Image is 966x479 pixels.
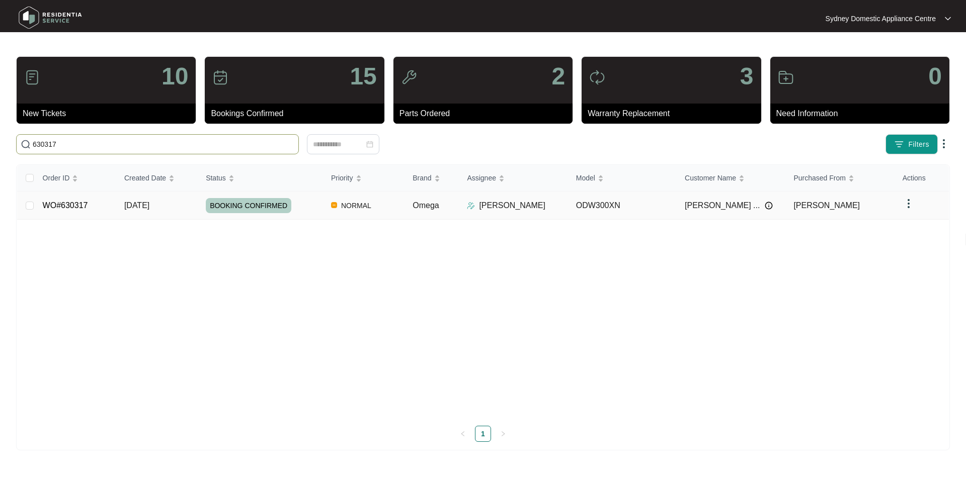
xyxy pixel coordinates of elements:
p: Bookings Confirmed [211,108,384,120]
img: Assigner Icon [467,202,475,210]
img: icon [589,69,605,85]
img: residentia service logo [15,3,86,33]
span: Priority [331,172,353,183]
span: Filters [908,139,929,150]
span: Purchased From [793,172,845,183]
p: 10 [162,64,188,88]
span: Assignee [467,172,496,183]
th: Model [568,165,677,191]
img: search-icon [21,139,31,149]
img: dropdown arrow [903,198,915,210]
th: Actions [895,165,949,191]
img: filter icon [894,139,904,149]
p: Sydney Domestic Appliance Centre [826,14,936,24]
span: NORMAL [337,200,375,212]
p: 3 [740,64,754,88]
p: New Tickets [23,108,196,120]
p: 2 [551,64,565,88]
th: Customer Name [677,165,785,191]
img: icon [212,69,228,85]
span: right [500,431,506,437]
th: Order ID [35,165,116,191]
span: Brand [413,172,431,183]
img: Info icon [765,202,773,210]
span: Omega [413,201,439,210]
span: [DATE] [124,201,149,210]
a: 1 [475,426,491,441]
span: [PERSON_NAME] [793,201,860,210]
th: Priority [323,165,405,191]
span: Model [576,172,595,183]
th: Purchased From [785,165,894,191]
button: right [495,426,511,442]
p: Warranty Replacement [588,108,761,120]
p: Parts Ordered [399,108,573,120]
img: dropdown arrow [945,16,951,21]
button: filter iconFilters [886,134,938,154]
th: Assignee [459,165,568,191]
th: Status [198,165,323,191]
p: Need Information [776,108,949,120]
li: 1 [475,426,491,442]
a: WO#630317 [43,201,88,210]
span: BOOKING CONFIRMED [206,198,291,213]
button: left [455,426,471,442]
span: left [460,431,466,437]
span: Customer Name [685,172,736,183]
p: [PERSON_NAME] [479,200,545,212]
img: dropdown arrow [938,138,950,150]
span: [PERSON_NAME] ... [685,200,760,212]
span: Created Date [124,172,166,183]
th: Brand [405,165,459,191]
li: Previous Page [455,426,471,442]
th: Created Date [116,165,198,191]
p: 0 [928,64,942,88]
td: ODW300XN [568,191,677,220]
img: icon [778,69,794,85]
span: Status [206,172,226,183]
span: Order ID [43,172,70,183]
img: icon [24,69,40,85]
img: Vercel Logo [331,202,337,208]
li: Next Page [495,426,511,442]
input: Search by Order Id, Assignee Name, Customer Name, Brand and Model [33,139,294,150]
img: icon [401,69,417,85]
p: 15 [350,64,376,88]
